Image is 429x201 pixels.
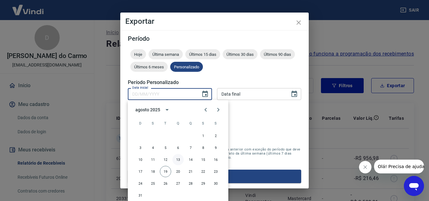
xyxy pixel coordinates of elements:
span: quinta-feira [185,117,196,130]
button: 10 [135,154,146,165]
button: 21 [185,166,196,177]
input: DD/MM/YYYY [128,88,196,100]
button: 17 [135,166,146,177]
span: Última semana [149,52,183,57]
button: 7 [185,142,196,153]
button: 18 [147,166,159,177]
span: domingo [135,117,146,130]
div: agosto 2025 [135,107,160,113]
span: terça-feira [160,117,171,130]
button: Previous month [199,103,212,116]
button: 16 [210,154,221,165]
button: 31 [135,190,146,201]
iframe: Fechar mensagem [359,161,372,173]
div: Últimos 15 dias [185,49,220,59]
span: Últimos 30 dias [223,52,258,57]
span: Personalizado [170,65,203,69]
input: DD/MM/YYYY [217,88,285,100]
button: 29 [198,178,209,189]
div: Últimos 30 dias [223,49,258,59]
div: Hoje [130,49,146,59]
button: 6 [172,142,184,153]
button: Choose date [199,88,211,100]
button: 24 [135,178,146,189]
span: sábado [210,117,221,130]
button: 1 [198,130,209,141]
button: 9 [210,142,221,153]
button: 2 [210,130,221,141]
div: Última semana [149,49,183,59]
button: 26 [160,178,171,189]
span: segunda-feira [147,117,159,130]
span: sexta-feira [198,117,209,130]
button: 28 [185,178,196,189]
button: Next month [212,103,225,116]
span: Últimos 90 dias [260,52,295,57]
h5: Período [128,35,301,42]
span: Últimos 15 dias [185,52,220,57]
button: Choose date [288,88,301,100]
label: Data inicial [132,85,148,90]
iframe: Botão para abrir a janela de mensagens [404,176,424,196]
button: 15 [198,154,209,165]
iframe: Mensagem da empresa [374,160,424,173]
button: 11 [147,154,159,165]
button: 14 [185,154,196,165]
span: quarta-feira [172,117,184,130]
h5: Período Personalizado [128,79,301,86]
button: 22 [198,166,209,177]
button: 19 [160,166,171,177]
button: calendar view is open, switch to year view [162,104,172,115]
span: Últimos 6 meses [130,65,168,69]
button: 13 [172,154,184,165]
span: Olá! Precisa de ajuda? [4,4,53,9]
button: 20 [172,166,184,177]
button: 5 [160,142,171,153]
button: 12 [160,154,171,165]
button: 30 [210,178,221,189]
span: Hoje [130,52,146,57]
button: 25 [147,178,159,189]
button: 4 [147,142,159,153]
div: Últimos 6 meses [130,62,168,72]
div: Últimos 90 dias [260,49,295,59]
button: 27 [172,178,184,189]
div: Personalizado [170,62,203,72]
button: 8 [198,142,209,153]
button: close [291,15,306,30]
button: 23 [210,166,221,177]
h4: Exportar [125,18,304,25]
button: 3 [135,142,146,153]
